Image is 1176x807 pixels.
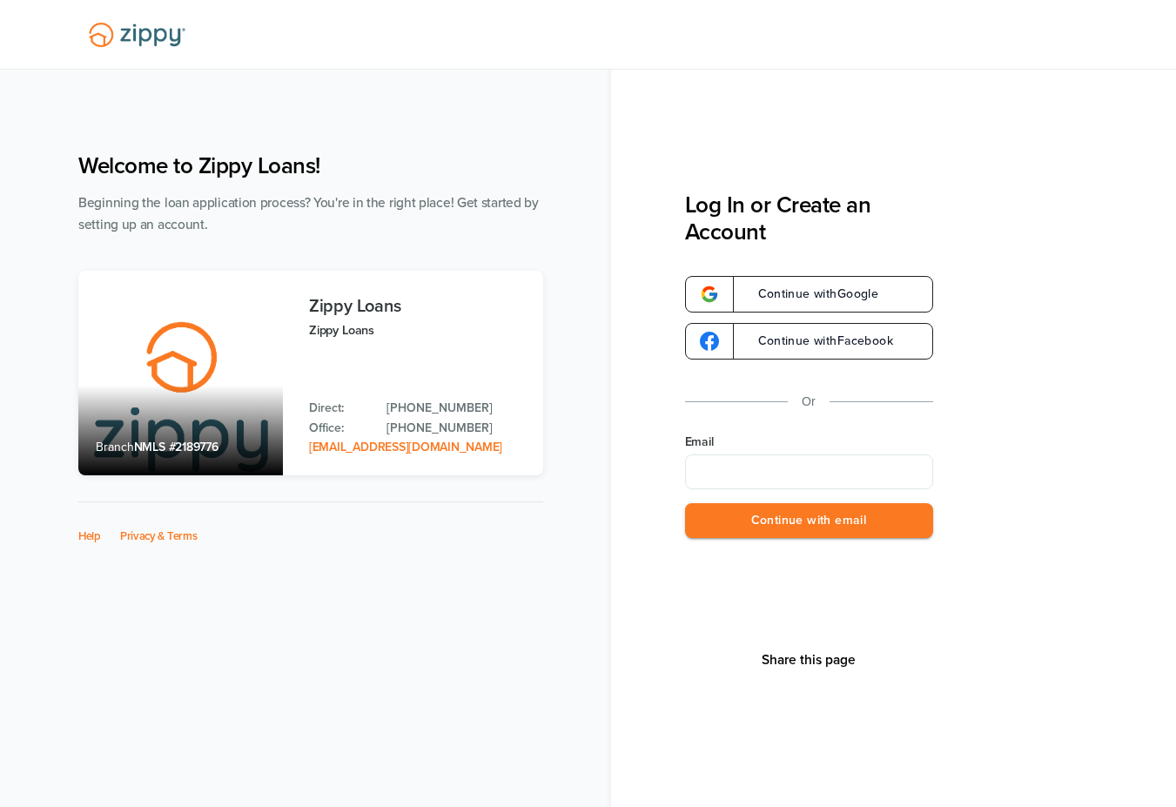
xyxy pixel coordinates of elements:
p: Direct: [309,399,369,418]
a: Privacy & Terms [120,529,198,543]
h3: Log In or Create an Account [685,192,933,245]
span: Continue with Google [741,288,879,300]
input: Email Address [685,454,933,489]
img: Lender Logo [78,15,196,55]
a: google-logoContinue withFacebook [685,323,933,360]
span: Continue with Facebook [741,335,893,347]
h1: Welcome to Zippy Loans! [78,152,543,179]
label: Email [685,434,933,451]
button: Continue with email [685,503,933,539]
span: Branch [96,440,134,454]
h3: Zippy Loans [309,297,526,316]
a: Help [78,529,101,543]
img: google-logo [700,332,719,351]
span: NMLS #2189776 [134,440,218,454]
button: Share This Page [756,651,861,669]
span: Beginning the loan application process? You're in the right place! Get started by setting up an a... [78,195,539,232]
p: Office: [309,419,369,438]
a: Office Phone: 512-975-2947 [386,419,526,438]
a: Direct Phone: 512-975-2947 [386,399,526,418]
a: google-logoContinue withGoogle [685,276,933,313]
p: Zippy Loans [309,320,526,340]
a: Email Address: zippyguide@zippymh.com [309,440,502,454]
p: Or [802,391,816,413]
img: google-logo [700,285,719,304]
